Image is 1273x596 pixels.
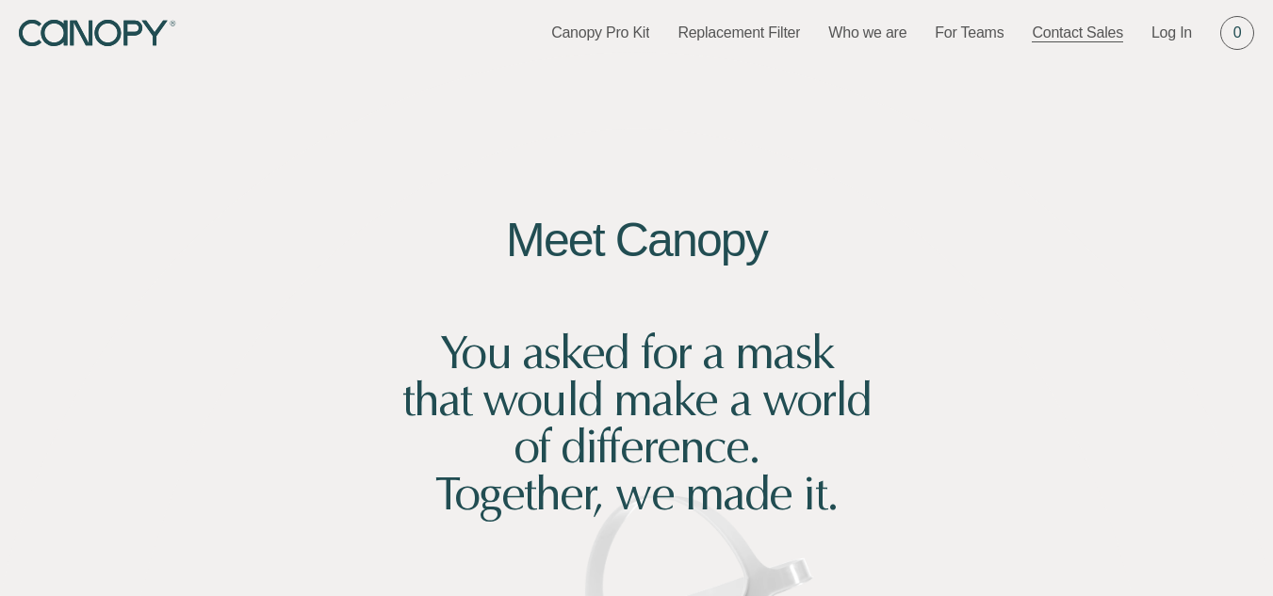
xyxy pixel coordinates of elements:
[387,282,887,518] h2: You asked for a mask that would make a world of difference. Together, we made it.
[1233,23,1242,43] span: 0
[935,23,1004,43] a: For Teams
[828,23,906,43] a: Who we are
[387,217,887,264] h2: Meet Canopy
[1220,16,1254,50] a: 0
[677,23,800,43] a: Replacement Filter
[551,23,649,43] a: Canopy Pro Kit
[1151,23,1192,43] a: Log In
[1032,23,1123,43] a: Contact Sales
